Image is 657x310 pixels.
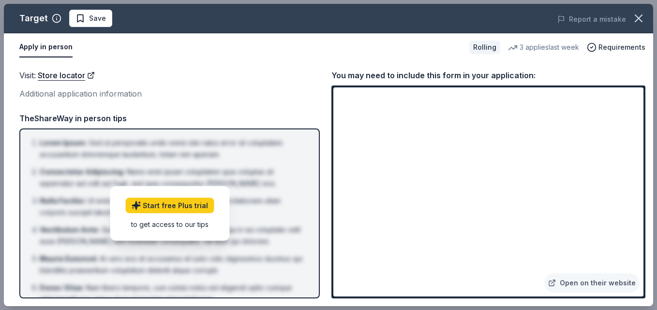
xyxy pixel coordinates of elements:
div: Visit : [19,69,320,82]
button: Requirements [587,42,645,53]
li: Sed ut perspiciatis unde omnis iste natus error sit voluptatem accusantium doloremque laudantium,... [40,137,305,160]
span: Save [89,13,106,24]
li: Nemo enim ipsam voluptatem quia voluptas sit aspernatur aut odit aut fugit, sed quia consequuntur... [40,166,305,189]
div: Target [19,11,48,26]
span: Donec Vitae : [40,283,84,292]
a: Store locator [38,69,95,82]
span: Nulla Facilisi : [40,197,86,205]
a: Start free Plus trial [125,198,214,213]
div: to get access to our tips [125,219,214,229]
span: Requirements [598,42,645,53]
span: Vestibulum Ante : [40,225,100,234]
button: Save [69,10,112,27]
button: Apply in person [19,37,73,57]
div: 3 applies last week [508,42,579,53]
span: Lorem Ipsum : [40,139,87,147]
a: Open on their website [544,273,640,293]
button: Report a mistake [557,14,626,25]
span: Mauris Euismod : [40,254,98,263]
div: TheShareWay in person tips [19,112,320,125]
div: You may need to include this form in your application: [331,69,645,82]
span: Consectetur Adipiscing : [40,168,125,176]
div: Rolling [469,41,500,54]
li: At vero eos et accusamus et iusto odio dignissimos ducimus qui blanditiis praesentium voluptatum ... [40,253,305,276]
div: Additional application information [19,87,320,100]
li: Quis autem vel eum iure reprehenderit qui in ea voluptate velit esse [PERSON_NAME] nihil molestia... [40,224,305,247]
li: Nam libero tempore, cum soluta nobis est eligendi optio cumque nihil impedit quo minus id quod ma... [40,282,305,305]
li: Ut enim ad minima veniam, quis nostrum exercitationem ullam corporis suscipit laboriosam, nisi ut... [40,195,305,218]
